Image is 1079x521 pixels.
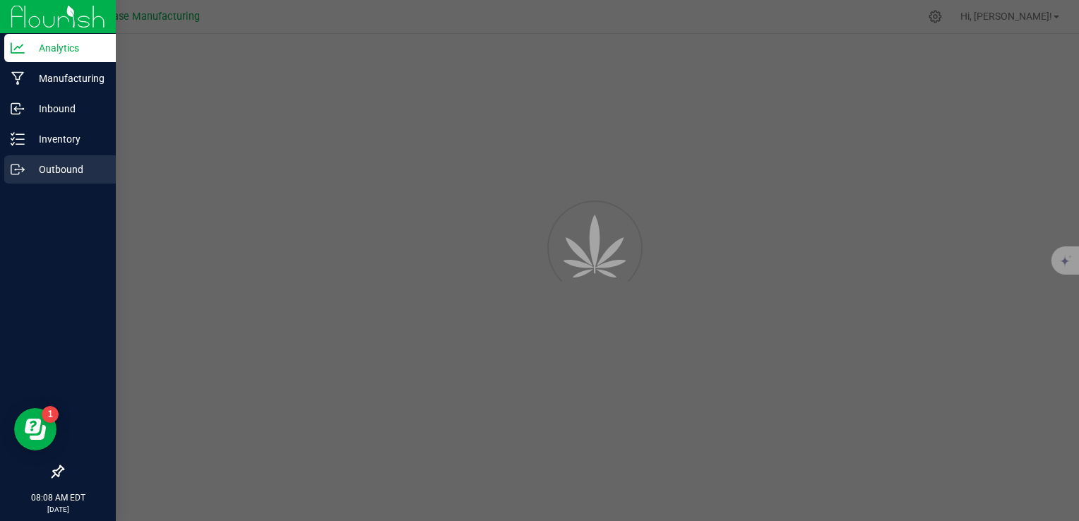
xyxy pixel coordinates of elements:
[11,71,25,85] inline-svg: Manufacturing
[11,162,25,176] inline-svg: Outbound
[42,406,59,423] iframe: Resource center unread badge
[6,491,109,504] p: 08:08 AM EDT
[11,132,25,146] inline-svg: Inventory
[25,161,109,178] p: Outbound
[11,102,25,116] inline-svg: Inbound
[25,40,109,56] p: Analytics
[25,100,109,117] p: Inbound
[6,504,109,515] p: [DATE]
[11,41,25,55] inline-svg: Analytics
[25,131,109,148] p: Inventory
[14,408,56,450] iframe: Resource center
[25,70,109,87] p: Manufacturing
